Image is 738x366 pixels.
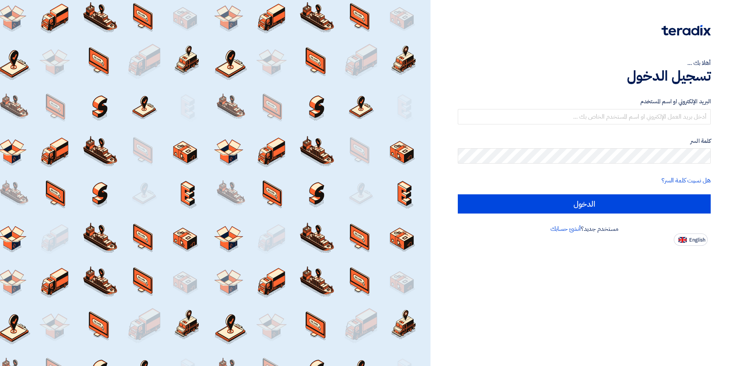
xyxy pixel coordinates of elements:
h1: تسجيل الدخول [458,68,711,84]
img: en-US.png [678,237,687,243]
span: English [689,237,705,243]
div: مستخدم جديد؟ [458,224,711,234]
button: English [674,234,708,246]
label: كلمة السر [458,137,711,146]
label: البريد الإلكتروني او اسم المستخدم [458,97,711,106]
a: أنشئ حسابك [550,224,581,234]
div: أهلا بك ... [458,58,711,68]
input: الدخول [458,194,711,214]
input: أدخل بريد العمل الإلكتروني او اسم المستخدم الخاص بك ... [458,109,711,124]
a: هل نسيت كلمة السر؟ [662,176,711,185]
img: Teradix logo [662,25,711,36]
